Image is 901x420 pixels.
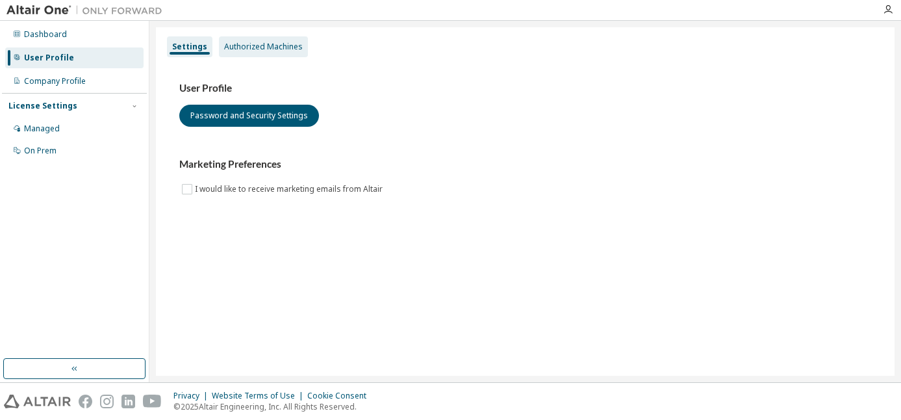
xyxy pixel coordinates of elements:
div: User Profile [24,53,74,63]
img: altair_logo.svg [4,395,71,408]
div: Privacy [173,391,212,401]
h3: Marketing Preferences [179,158,871,171]
div: Cookie Consent [307,391,374,401]
img: facebook.svg [79,395,92,408]
div: On Prem [24,146,57,156]
p: © 2025 Altair Engineering, Inc. All Rights Reserved. [173,401,374,412]
h3: User Profile [179,82,871,95]
img: youtube.svg [143,395,162,408]
div: License Settings [8,101,77,111]
div: Company Profile [24,76,86,86]
img: linkedin.svg [121,395,135,408]
div: Website Terms of Use [212,391,307,401]
img: Altair One [6,4,169,17]
label: I would like to receive marketing emails from Altair [195,181,385,197]
div: Managed [24,124,60,134]
div: Dashboard [24,29,67,40]
img: instagram.svg [100,395,114,408]
div: Authorized Machines [224,42,303,52]
div: Settings [172,42,207,52]
button: Password and Security Settings [179,105,319,127]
